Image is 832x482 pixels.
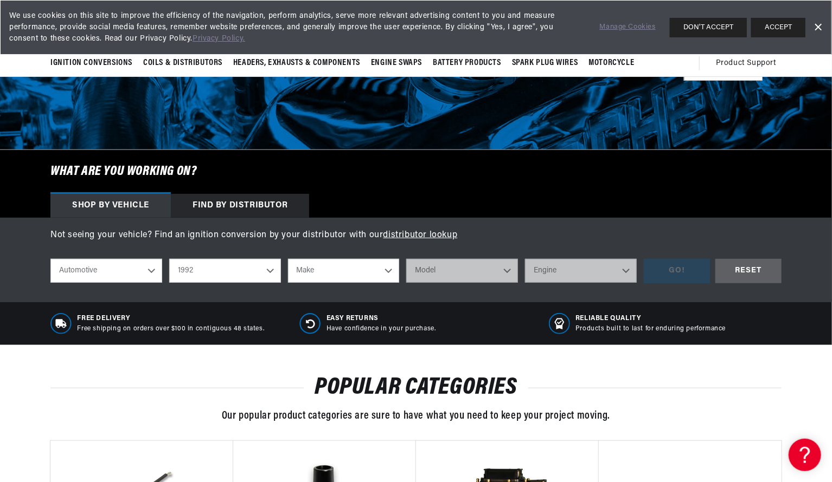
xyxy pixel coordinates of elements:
[433,57,501,69] span: Battery Products
[228,50,366,76] summary: Headers, Exhausts & Components
[50,229,782,243] p: Not seeing your vehicle? Find an ignition conversion by your distributor with our
[233,57,360,69] span: Headers, Exhausts & Components
[383,231,458,239] a: distributor lookup
[588,57,634,69] span: Motorcycle
[600,22,656,33] a: Manage Cookies
[751,18,805,37] button: ACCEPT
[288,259,400,283] select: Make
[9,10,585,44] span: We use cookies on this site to improve the efficiency of the navigation, perform analytics, serve...
[427,50,507,76] summary: Battery Products
[143,57,222,69] span: Coils & Distributors
[810,19,826,36] a: Dismiss Banner
[366,50,427,76] summary: Engine Swaps
[327,314,436,323] span: Easy Returns
[23,150,809,193] h6: What are you working on?
[406,259,518,283] select: Model
[715,259,782,283] div: RESET
[512,57,578,69] span: Spark Plug Wires
[50,377,782,398] h2: POPULAR CATEGORIES
[138,50,228,76] summary: Coils & Distributors
[670,18,747,37] button: DON'T ACCEPT
[50,50,138,76] summary: Ignition Conversions
[716,50,782,76] summary: Product Support
[50,57,132,69] span: Ignition Conversions
[371,57,422,69] span: Engine Swaps
[78,324,265,334] p: Free shipping on orders over $100 in contiguous 48 states.
[583,50,639,76] summary: Motorcycle
[169,259,281,283] select: Year
[575,314,726,323] span: RELIABLE QUALITY
[327,324,436,334] p: Have confidence in your purchase.
[193,35,245,43] a: Privacy Policy.
[716,57,776,69] span: Product Support
[525,259,637,283] select: Engine
[171,194,309,218] div: Find by Distributor
[575,324,726,334] p: Products built to last for enduring performance
[222,411,610,421] span: Our popular product categories are sure to have what you need to keep your project moving.
[50,259,162,283] select: Ride Type
[507,50,584,76] summary: Spark Plug Wires
[78,314,265,323] span: Free Delivery
[50,194,171,218] div: Shop by vehicle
